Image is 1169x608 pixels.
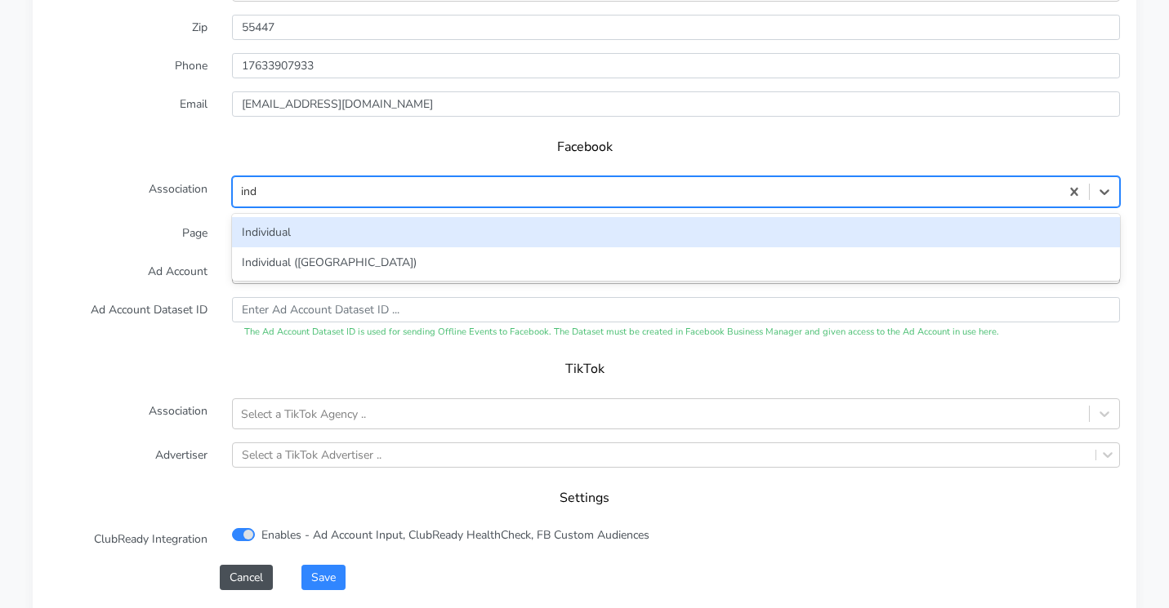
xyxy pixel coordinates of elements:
label: Association [37,398,220,429]
label: Enables - Ad Account Input, ClubReady HealthCheck, FB Custom Audiences [261,526,649,544]
label: Email [37,91,220,117]
label: Phone [37,53,220,78]
label: Association [37,176,220,207]
div: Select a TikTok Advertiser .. [242,446,381,464]
div: Select a TikTok Agency .. [241,405,366,422]
label: ClubReady Integration [37,526,220,552]
label: Page [37,220,220,246]
label: Advertiser [37,442,220,468]
div: Individual ([GEOGRAPHIC_DATA]) [232,247,1120,277]
div: The Ad Account Dataset ID is used for sending Offline Events to Facebook. The Dataset must be cre... [232,326,1120,340]
input: Enter phone ... [232,53,1120,78]
button: Cancel [220,565,273,590]
label: Ad Account Dataset ID [37,297,220,340]
input: Enter Zip .. [232,15,1120,40]
div: Individual [232,217,1120,247]
button: Save [301,565,346,590]
h5: Settings [65,490,1104,506]
label: Ad Account [37,259,220,284]
input: Enter Ad Account Dataset ID ... [232,297,1120,322]
h5: Facebook [65,140,1104,155]
h5: TikTok [65,362,1104,377]
input: Enter Email ... [232,91,1120,117]
label: Zip [37,15,220,40]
